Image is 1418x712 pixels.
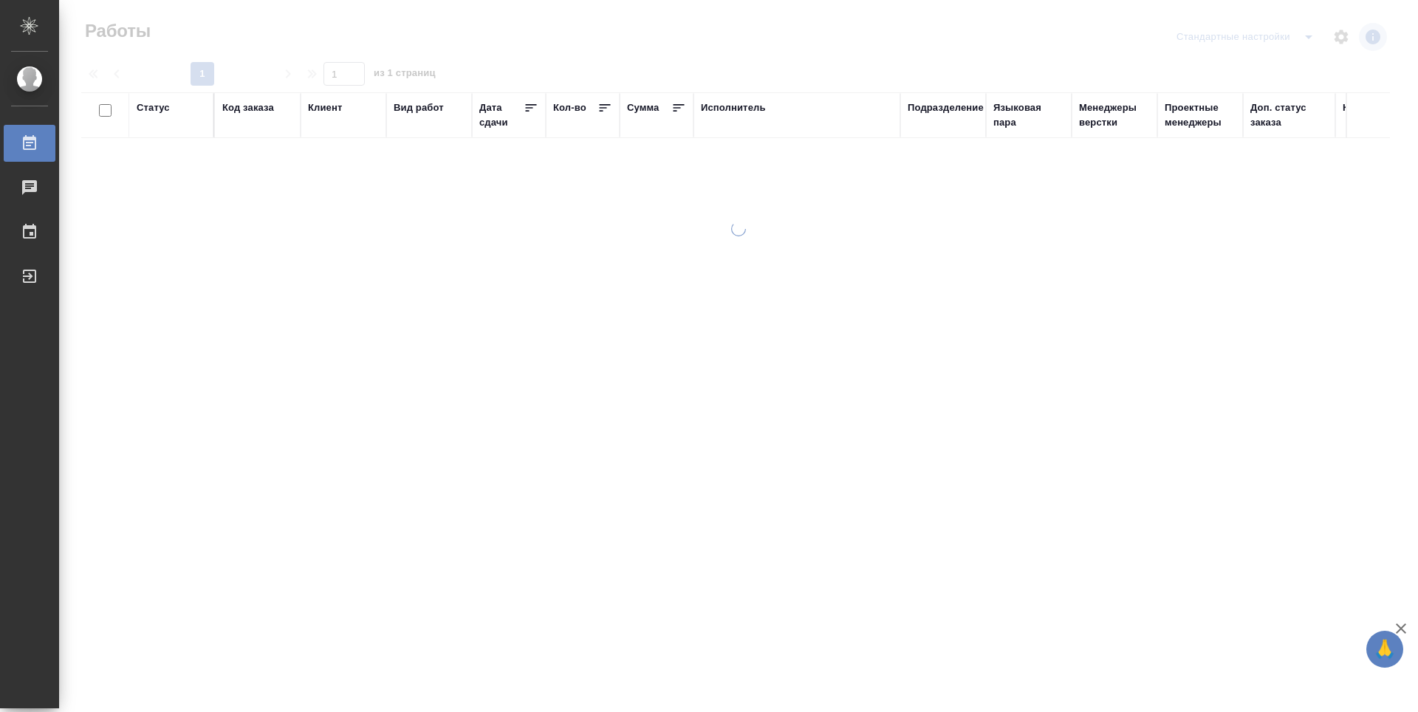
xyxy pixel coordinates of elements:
button: 🙏 [1366,631,1403,668]
div: Клиент [308,100,342,115]
div: Языковая пара [993,100,1064,130]
div: Вид работ [394,100,444,115]
div: Код заказа [222,100,274,115]
div: Исполнитель [701,100,766,115]
div: Доп. статус заказа [1250,100,1328,130]
div: Подразделение [908,100,984,115]
div: Дата сдачи [479,100,524,130]
div: Проектные менеджеры [1165,100,1236,130]
div: Статус [137,100,170,115]
div: Кол-во [553,100,586,115]
div: Менеджеры верстки [1079,100,1150,130]
div: Код работы [1343,100,1400,115]
span: 🙏 [1372,634,1397,665]
div: Сумма [627,100,659,115]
